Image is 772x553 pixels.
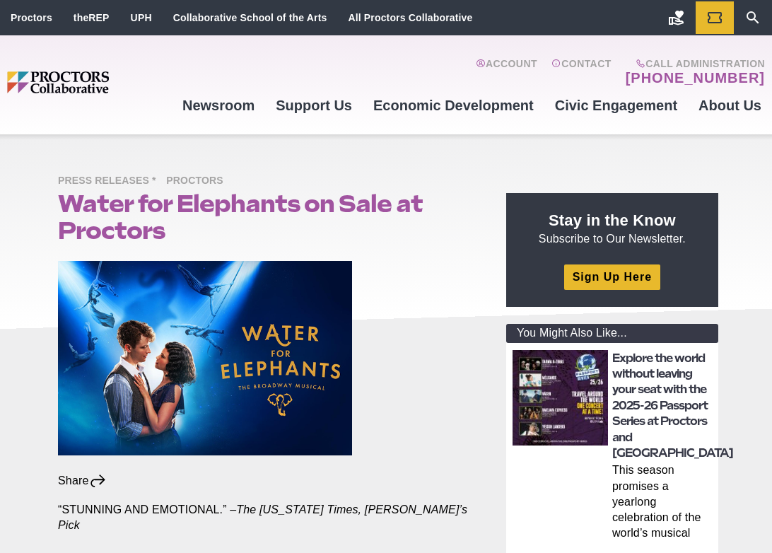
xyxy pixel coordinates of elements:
[734,1,772,34] a: Search
[506,324,718,343] div: You Might Also Like...
[621,58,765,69] span: Call Administration
[551,58,612,86] a: Contact
[626,69,765,86] a: [PHONE_NUMBER]
[523,210,701,247] p: Subscribe to Our Newsletter.
[363,86,544,124] a: Economic Development
[513,350,608,446] img: thumbnail: Explore the world without leaving your seat with the 2025-26 Passport Series at Procto...
[348,12,472,23] a: All Proctors Collaborative
[58,174,163,186] a: Press Releases *
[544,86,688,124] a: Civic Engagement
[58,473,107,489] div: Share
[58,503,467,531] em: The [US_STATE] Times, [PERSON_NAME]’s Pick
[564,264,660,289] a: Sign Up Here
[265,86,363,124] a: Support Us
[688,86,772,124] a: About Us
[11,12,52,23] a: Proctors
[612,462,714,543] p: This season promises a yearlong celebration of the world’s musical tapestry From the sands of the...
[58,173,163,190] span: Press Releases *
[166,173,230,190] span: Proctors
[131,12,152,23] a: UPH
[166,174,230,186] a: Proctors
[74,12,110,23] a: theREP
[612,351,733,460] a: Explore the world without leaving your seat with the 2025-26 Passport Series at Proctors and [GEO...
[549,211,676,229] strong: Stay in the Know
[7,71,172,93] img: Proctors logo
[172,86,265,124] a: Newsroom
[58,502,474,533] p: “STUNNING AND EMOTIONAL.” –
[58,190,474,244] h1: Water for Elephants on Sale at Proctors
[173,12,327,23] a: Collaborative School of the Arts
[476,58,537,86] a: Account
